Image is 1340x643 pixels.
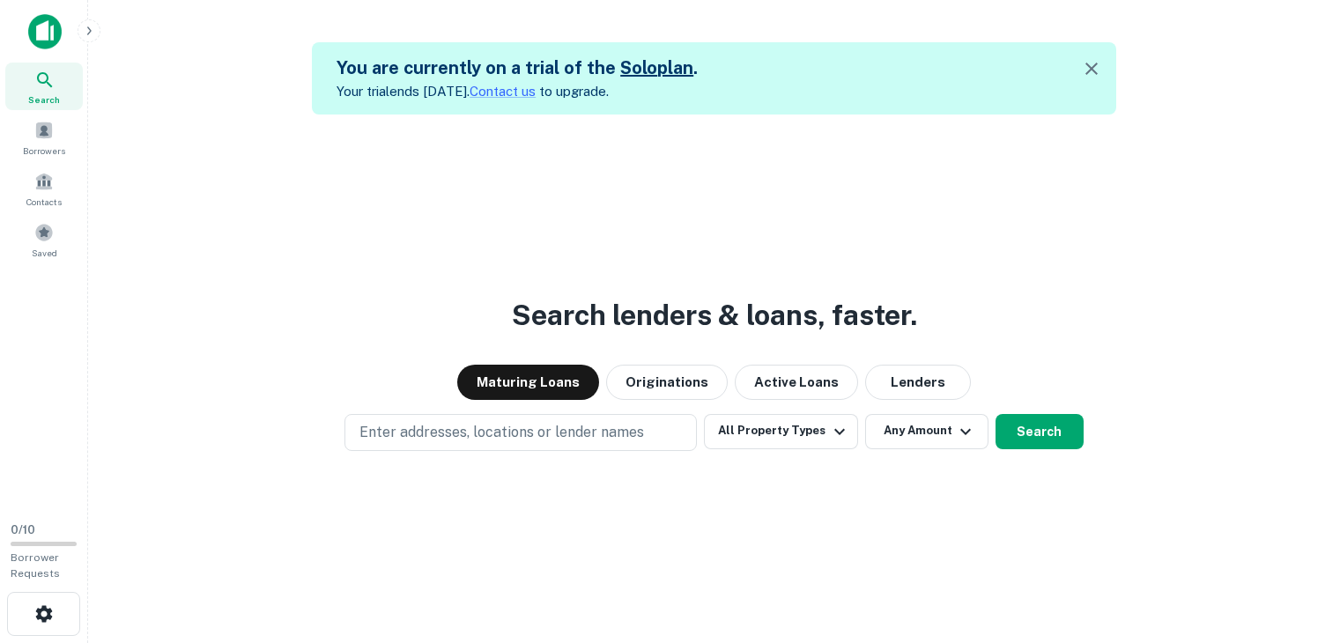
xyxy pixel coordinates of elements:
img: capitalize-icon.png [28,14,62,49]
button: All Property Types [704,414,857,449]
span: Borrowers [23,144,65,158]
button: Any Amount [865,414,988,449]
button: Enter addresses, locations or lender names [344,414,697,451]
a: Contacts [5,165,83,212]
button: Originations [606,365,728,400]
a: Saved [5,216,83,263]
p: Your trial ends [DATE]. to upgrade. [337,81,698,102]
span: Search [28,92,60,107]
a: Soloplan [620,57,693,78]
span: Saved [32,246,57,260]
button: Search [996,414,1084,449]
p: Enter addresses, locations or lender names [359,422,644,443]
button: Lenders [865,365,971,400]
button: Maturing Loans [457,365,599,400]
h3: Search lenders & loans, faster. [512,294,917,336]
button: Active Loans [735,365,858,400]
a: Borrowers [5,114,83,161]
span: Contacts [26,195,62,209]
h5: You are currently on a trial of the . [337,55,698,81]
a: Contact us [470,84,536,99]
a: Search [5,63,83,110]
span: 0 / 10 [11,523,35,536]
iframe: Chat Widget [1252,502,1340,587]
span: Borrower Requests [11,551,60,580]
